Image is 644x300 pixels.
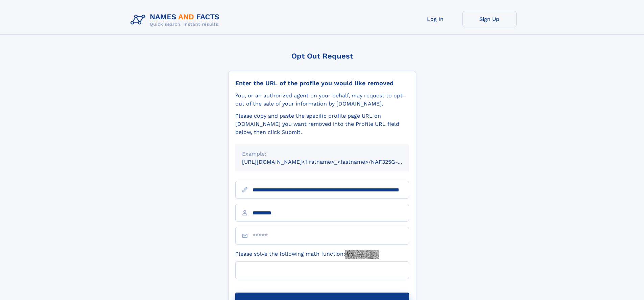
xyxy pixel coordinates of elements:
a: Log In [408,11,462,27]
img: Logo Names and Facts [128,11,225,29]
a: Sign Up [462,11,517,27]
div: You, or an authorized agent on your behalf, may request to opt-out of the sale of your informatio... [235,92,409,108]
div: Please copy and paste the specific profile page URL on [DOMAIN_NAME] you want removed into the Pr... [235,112,409,136]
div: Example: [242,150,402,158]
div: Enter the URL of the profile you would like removed [235,79,409,87]
label: Please solve the following math function: [235,250,379,259]
div: Opt Out Request [228,52,416,60]
small: [URL][DOMAIN_NAME]<firstname>_<lastname>/NAF325G-xxxxxxxx [242,159,422,165]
